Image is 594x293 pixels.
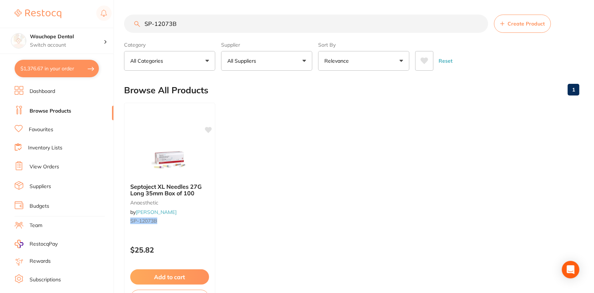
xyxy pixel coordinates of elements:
span: Septoject XL Needles 27G Long 35mm Box of 100 [130,183,202,197]
a: Budgets [30,203,49,210]
a: Inventory Lists [28,144,62,152]
span: Create Product [508,21,545,27]
a: RestocqPay [15,240,58,248]
button: Relevance [318,51,409,71]
div: Open Intercom Messenger [562,261,579,278]
p: All Suppliers [227,57,259,65]
a: Browse Products [30,108,71,115]
p: Relevance [324,57,352,65]
a: Suppliers [30,183,51,190]
a: View Orders [30,163,59,171]
button: All Suppliers [221,51,312,71]
a: Restocq Logo [15,5,61,22]
p: All Categories [130,57,166,65]
p: Switch account [30,42,104,49]
p: $25.82 [130,246,209,254]
h4: Wauchope Dental [30,33,104,40]
img: Wauchope Dental [11,34,26,48]
small: anaesthetic [130,200,209,206]
img: RestocqPay [15,240,23,248]
span: by [130,209,177,215]
b: Septoject XL Needles 27G Long 35mm Box of 100 [130,183,209,197]
label: Category [124,42,215,48]
img: Restocq Logo [15,9,61,18]
a: Rewards [30,258,51,265]
button: Add to cart [130,269,209,285]
a: 1 [568,82,579,97]
h2: Browse All Products [124,85,208,95]
em: SP-12073B [130,218,157,224]
a: Subscriptions [30,276,61,284]
label: Sort By [318,42,409,48]
span: RestocqPay [30,241,58,248]
img: Septoject XL Needles 27G Long 35mm Box of 100 [146,141,193,177]
a: Dashboard [30,88,55,95]
button: All Categories [124,51,215,71]
label: Supplier [221,42,312,48]
a: [PERSON_NAME] [136,209,177,215]
button: $1,376.67 in your order [15,60,99,77]
input: Search Products [124,15,488,33]
a: Team [30,222,42,229]
button: Reset [436,51,455,71]
button: Create Product [494,15,551,33]
a: Favourites [29,126,53,133]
